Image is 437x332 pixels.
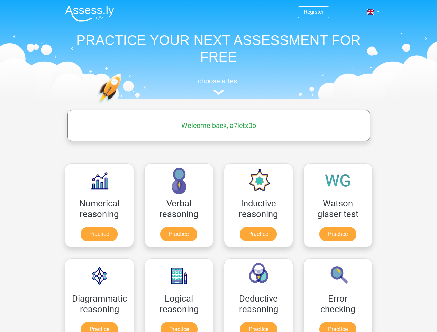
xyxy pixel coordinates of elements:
[160,227,197,241] a: Practice
[65,6,114,22] img: Assessly
[240,227,277,241] a: Practice
[60,77,378,85] h5: choose a test
[60,32,378,65] h1: PRACTICE YOUR NEXT ASSESSMENT FOR FREE
[98,73,148,136] img: practice
[60,77,378,95] a: choose a test
[71,121,366,130] h5: Welcome back, a7lctx0b
[304,9,324,15] a: Register
[213,90,224,95] img: assessment
[319,227,356,241] a: Practice
[81,227,118,241] a: Practice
